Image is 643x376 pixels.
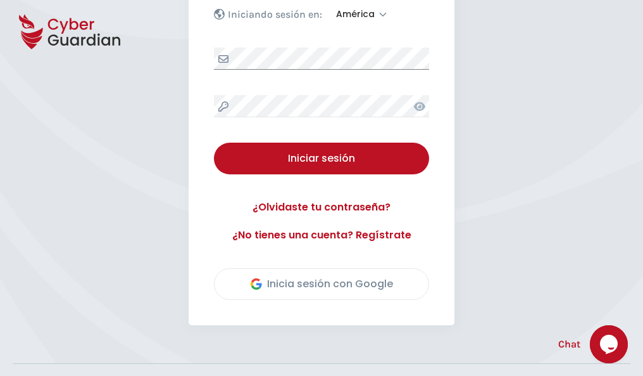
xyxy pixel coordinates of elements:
span: Chat [558,337,580,352]
iframe: chat widget [590,325,630,363]
a: ¿No tienes una cuenta? Regístrate [214,228,429,243]
a: ¿Olvidaste tu contraseña? [214,200,429,215]
div: Inicia sesión con Google [251,276,393,292]
button: Iniciar sesión [214,143,429,174]
button: Inicia sesión con Google [214,268,429,300]
div: Iniciar sesión [223,151,420,166]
